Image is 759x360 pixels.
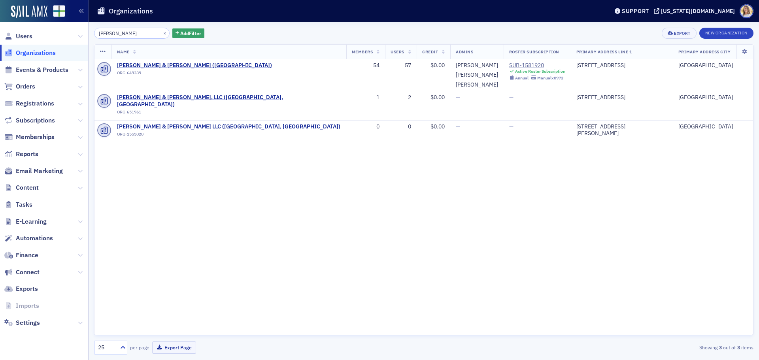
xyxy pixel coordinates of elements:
span: Memberships [16,133,55,141]
div: [GEOGRAPHIC_DATA] [678,94,748,101]
a: Organizations [4,49,56,57]
span: Organizations [16,49,56,57]
a: Users [4,32,32,41]
span: Imports [16,302,39,310]
span: Connect [16,268,40,277]
span: Registrations [16,99,54,108]
span: — [456,123,460,130]
h1: Organizations [109,6,153,16]
span: Subscriptions [16,116,55,125]
span: $0.00 [430,94,445,101]
span: Members [352,49,373,55]
a: Automations [4,234,53,243]
a: Email Marketing [4,167,63,175]
span: Finance [16,251,38,260]
span: Credit [422,49,438,55]
span: Events & Products [16,66,68,74]
a: Memberships [4,133,55,141]
div: 25 [98,343,115,352]
div: 0 [352,123,380,130]
button: [US_STATE][DOMAIN_NAME] [654,8,738,14]
div: 1 [352,94,380,101]
span: — [509,94,514,101]
div: Annual [515,75,529,81]
a: Reports [4,150,38,158]
div: ORG-1555020 [117,132,340,139]
span: Users [391,49,404,55]
div: 0 [391,123,411,130]
a: Settings [4,319,40,327]
div: 57 [391,62,411,69]
div: ORG-651961 [117,109,341,117]
a: Content [4,183,39,192]
div: [US_STATE][DOMAIN_NAME] [661,8,735,15]
span: Name [117,49,130,55]
div: Support [622,8,649,15]
span: Automations [16,234,53,243]
a: SUB-1581920 [509,62,565,69]
span: $0.00 [430,123,445,130]
span: — [509,123,514,130]
div: Manual x0972 [537,75,563,81]
span: Tasks [16,200,32,209]
span: Profile [740,4,753,18]
a: Orders [4,82,35,91]
span: Content [16,183,39,192]
span: Frazier & Deeter, LLC (Atlanta, GA) [117,94,341,108]
a: Exports [4,285,38,293]
div: [STREET_ADDRESS] [576,62,667,69]
a: [PERSON_NAME] & [PERSON_NAME], LLC ([GEOGRAPHIC_DATA], [GEOGRAPHIC_DATA]) [117,94,341,108]
input: Search… [94,28,170,39]
div: [STREET_ADDRESS][PERSON_NAME] [576,123,667,137]
a: [PERSON_NAME] & [PERSON_NAME] LLC ([GEOGRAPHIC_DATA], [GEOGRAPHIC_DATA]) [117,123,340,130]
span: Primary Address Line 1 [576,49,632,55]
a: View Homepage [47,5,65,19]
div: ORG-649389 [117,70,272,78]
div: [GEOGRAPHIC_DATA] [678,123,748,130]
a: Subscriptions [4,116,55,125]
strong: 3 [717,344,723,351]
img: SailAMX [53,5,65,17]
a: Finance [4,251,38,260]
button: AddFilter [172,28,205,38]
img: SailAMX [11,6,47,18]
div: Active Roster Subscription [515,69,565,74]
a: [PERSON_NAME] [456,62,498,69]
span: Settings [16,319,40,327]
strong: 3 [736,344,741,351]
a: New Organization [699,29,753,36]
span: Users [16,32,32,41]
span: Reports [16,150,38,158]
button: New Organization [699,28,753,39]
div: Export [674,31,690,36]
a: Registrations [4,99,54,108]
span: Frazier & Deeter (Huntsville) [117,62,272,69]
span: E-Learning [16,217,47,226]
a: E-Learning [4,217,47,226]
span: Exports [16,285,38,293]
a: Imports [4,302,39,310]
div: [STREET_ADDRESS] [576,94,667,101]
a: [PERSON_NAME] [456,72,498,79]
button: × [161,29,168,36]
a: Events & Products [4,66,68,74]
div: 54 [352,62,380,69]
a: Tasks [4,200,32,209]
a: [PERSON_NAME] & [PERSON_NAME] ([GEOGRAPHIC_DATA]) [117,62,272,69]
span: Email Marketing [16,167,63,175]
span: — [456,94,460,101]
span: $0.00 [430,62,445,69]
div: [GEOGRAPHIC_DATA] [678,62,748,69]
span: Add Filter [180,30,201,37]
span: Roster Subscription [509,49,559,55]
span: Primary Address City [678,49,731,55]
a: [PERSON_NAME] [456,81,498,89]
label: per page [130,344,149,351]
span: Admins [456,49,473,55]
span: Orders [16,82,35,91]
